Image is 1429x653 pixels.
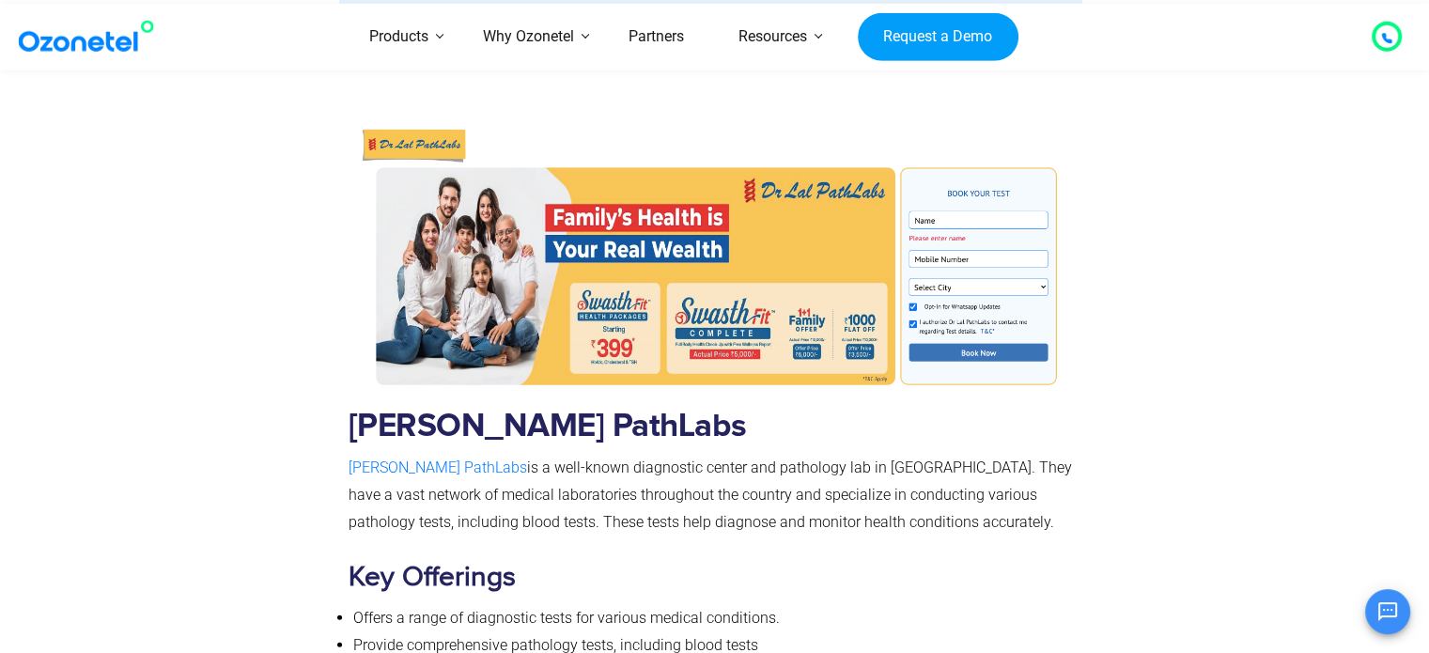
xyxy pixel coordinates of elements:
b: Key Offerings [349,560,516,594]
a: Request a Demo [858,12,1018,61]
a: Products [342,4,456,70]
a: [PERSON_NAME] PathLabs [349,459,527,476]
span: is a well-known diagnostic center and pathology lab in [GEOGRAPHIC_DATA]. They have a vast networ... [349,459,1072,531]
a: Why Ozonetel [456,4,601,70]
span: Offers a range of diagnostic tests for various medical conditions. [353,609,780,627]
b: [PERSON_NAME] PathLabs [349,410,747,443]
a: Resources [711,4,834,70]
button: Open chat [1365,589,1410,634]
a: Partners [601,4,711,70]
